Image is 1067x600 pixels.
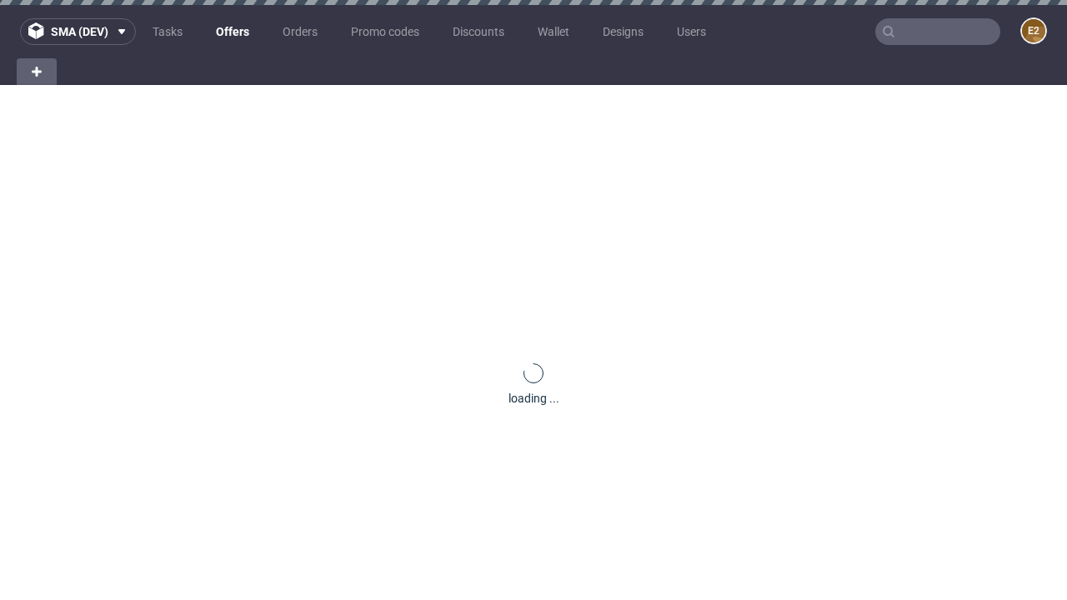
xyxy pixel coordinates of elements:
[1022,19,1045,42] figcaption: e2
[341,18,429,45] a: Promo codes
[593,18,654,45] a: Designs
[206,18,259,45] a: Offers
[143,18,193,45] a: Tasks
[20,18,136,45] button: sma (dev)
[273,18,328,45] a: Orders
[667,18,716,45] a: Users
[528,18,579,45] a: Wallet
[443,18,514,45] a: Discounts
[508,390,559,407] div: loading ...
[51,26,108,37] span: sma (dev)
